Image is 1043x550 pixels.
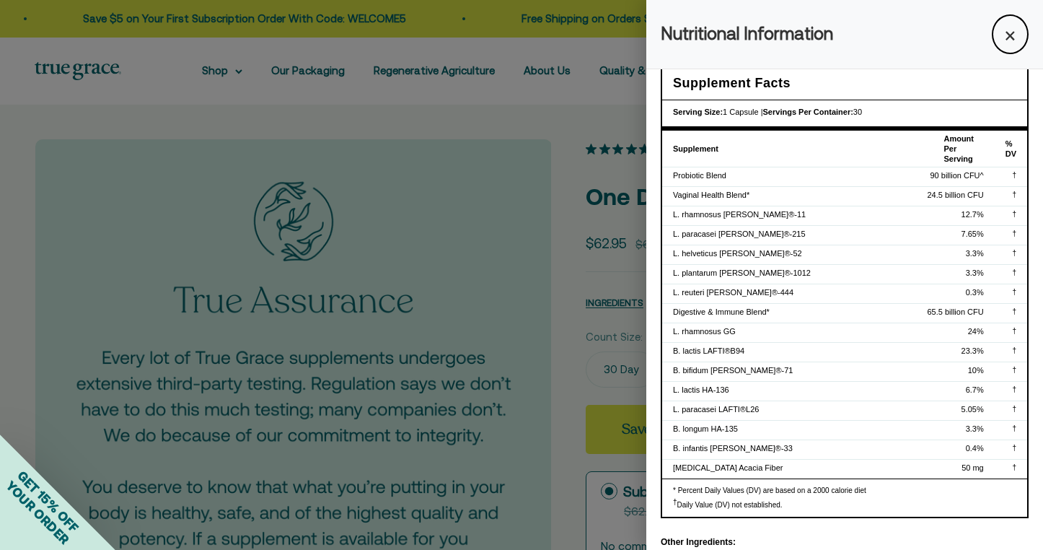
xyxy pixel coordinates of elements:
[930,171,983,180] span: 90 billion CFU^
[662,479,1027,517] div: * Percent Daily Values (DV) are based on a 2000 calorie diet Daily Value (DV) not established.
[966,385,984,394] span: 6.7%
[1012,327,1016,335] span: †
[673,248,905,258] div: L. helveticus [PERSON_NAME]®-52
[927,191,983,199] span: 24.5 billion CFU
[673,108,723,116] strong: Serving Size:
[673,268,905,278] div: L. plantarum [PERSON_NAME]®-1012
[1012,210,1016,218] span: †
[673,346,905,356] div: B. lactis LAFTI®B94
[673,229,905,239] div: L. paracasei [PERSON_NAME]®-215
[1012,405,1016,413] span: †
[1012,288,1016,296] span: †
[3,478,72,547] span: YOUR ORDER
[961,210,984,219] span: 12.7%
[673,106,1016,119] div: 1 Capsule | 30
[1012,463,1016,471] span: †
[673,463,905,473] div: [MEDICAL_DATA] Acacia Fiber
[927,307,983,316] span: 65.5 billion CFU
[673,443,905,453] div: B. infantis [PERSON_NAME]®-33
[673,73,1016,94] h3: Supplement Facts
[673,170,905,180] div: Probiotic Blend
[966,288,984,297] span: 0.3%
[916,131,994,167] th: Amount Per Serving
[961,230,984,238] span: 7.65%
[961,463,984,472] span: 50 mg
[14,468,82,535] span: GET 15% OFF
[662,131,916,167] th: Supplement
[1012,269,1016,276] span: †
[673,307,905,317] div: Digestive & Immune Blend*
[961,346,984,355] span: 23.3%
[1012,424,1016,432] span: †
[1012,249,1016,257] span: †
[1012,366,1016,374] span: †
[1012,346,1016,354] span: †
[673,385,905,395] div: L. lactis HA-136
[968,366,984,375] span: 10%
[1012,444,1016,452] span: †
[966,269,984,277] span: 3.3%
[966,424,984,433] span: 3.3%
[673,404,905,414] div: L. paracasei LAFTI®L26
[673,424,905,434] div: B. longum HA-135
[673,209,905,219] div: L. rhamnosus [PERSON_NAME]®-11
[1012,385,1016,393] span: †
[1012,307,1016,315] span: †
[1012,230,1016,237] span: †
[673,498,677,506] span: †
[1012,171,1016,179] span: †
[966,249,984,258] span: 3.3%
[992,14,1029,54] button: ×
[673,326,905,336] div: L. rhamnosus GG
[673,190,905,200] div: Vaginal Health Blend*
[763,108,853,116] strong: Servings Per Container:
[673,365,905,375] div: B. bifidum [PERSON_NAME]®-71
[661,537,736,547] span: Other Ingredients:
[968,327,984,336] span: 24%
[995,131,1027,167] th: % DV
[673,287,905,297] div: L. reuteri [PERSON_NAME]®-444
[961,405,984,414] span: 5.05%
[966,444,984,453] span: 0.4%
[661,20,833,48] h2: Nutritional Information
[1012,191,1016,198] span: †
